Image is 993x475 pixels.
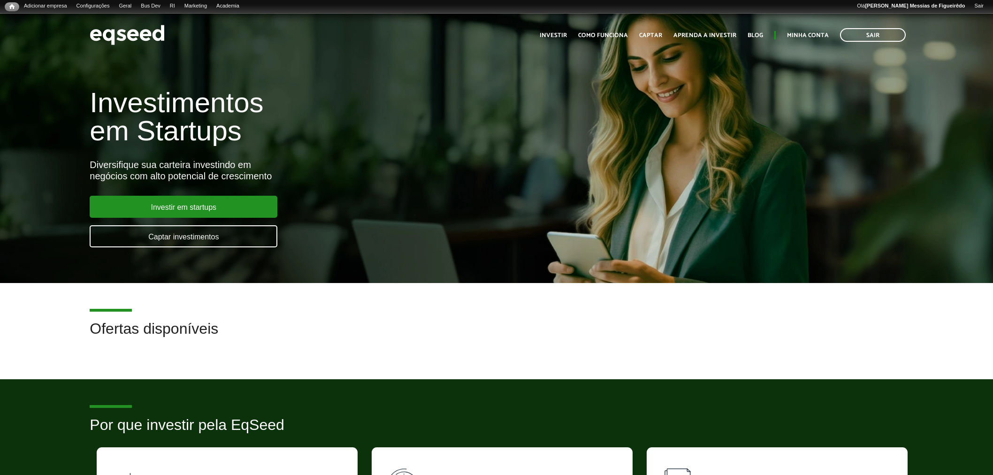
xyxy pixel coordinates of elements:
a: Sair [840,28,906,42]
a: Início [5,2,19,11]
a: Marketing [180,2,212,10]
a: Investir em startups [90,196,277,218]
span: Início [9,3,15,10]
h2: Por que investir pela EqSeed [90,417,903,447]
a: Academia [212,2,244,10]
img: EqSeed [90,23,165,47]
a: Captar investimentos [90,225,277,247]
a: RI [165,2,180,10]
div: Diversifique sua carteira investindo em negócios com alto potencial de crescimento [90,159,572,182]
a: Adicionar empresa [19,2,72,10]
a: Geral [114,2,136,10]
a: Blog [748,32,763,38]
a: Minha conta [787,32,829,38]
a: Sair [970,2,988,10]
a: Configurações [72,2,115,10]
strong: [PERSON_NAME] Messias de Figueirêdo [865,3,965,8]
a: Captar [639,32,662,38]
a: Olá[PERSON_NAME] Messias de Figueirêdo [852,2,970,10]
a: Investir [540,32,567,38]
a: Como funciona [578,32,628,38]
a: Bus Dev [136,2,165,10]
h1: Investimentos em Startups [90,89,572,145]
h2: Ofertas disponíveis [90,321,903,351]
a: Aprenda a investir [673,32,736,38]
